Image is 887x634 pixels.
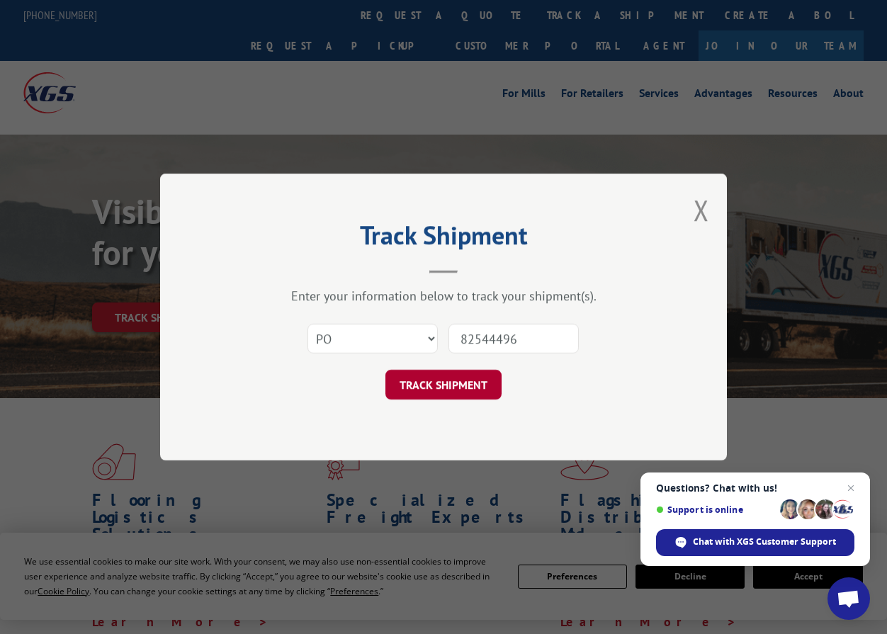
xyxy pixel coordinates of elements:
[231,288,656,304] div: Enter your information below to track your shipment(s).
[231,225,656,252] h2: Track Shipment
[693,536,836,548] span: Chat with XGS Customer Support
[694,191,709,229] button: Close modal
[656,529,854,556] div: Chat with XGS Customer Support
[656,482,854,494] span: Questions? Chat with us!
[827,577,870,620] div: Open chat
[385,370,502,400] button: TRACK SHIPMENT
[448,324,579,353] input: Number(s)
[656,504,775,515] span: Support is online
[842,480,859,497] span: Close chat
